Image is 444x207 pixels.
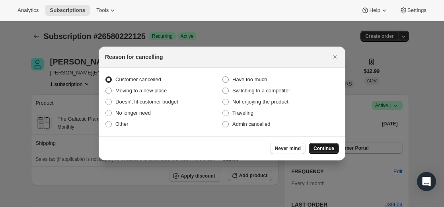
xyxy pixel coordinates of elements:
[115,121,129,127] span: Other
[232,99,288,105] span: Not enjoying the product
[13,5,43,16] button: Analytics
[232,121,270,127] span: Admin cancelled
[115,99,178,105] span: Doesn't fit customer budget
[115,88,167,94] span: Moving to a new place
[18,7,39,14] span: Analytics
[115,110,151,116] span: No longer need
[270,143,306,154] button: Never mind
[115,76,161,82] span: Customer cancelled
[275,145,301,152] span: Never mind
[232,110,253,116] span: Traveling
[356,5,393,16] button: Help
[407,7,426,14] span: Settings
[395,5,431,16] button: Settings
[96,7,109,14] span: Tools
[50,7,85,14] span: Subscriptions
[309,143,339,154] button: Continue
[329,51,341,62] button: Close
[232,88,290,94] span: Switching to a competitor
[417,172,436,191] div: Open Intercom Messenger
[369,7,380,14] span: Help
[314,145,334,152] span: Continue
[45,5,90,16] button: Subscriptions
[105,53,163,61] h2: Reason for cancelling
[232,76,267,82] span: Have too much
[92,5,121,16] button: Tools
